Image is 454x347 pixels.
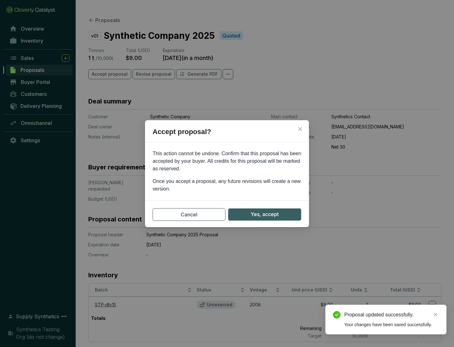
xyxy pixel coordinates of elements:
[153,178,301,193] p: Once you accept a proposal, any future revisions will create a new version.
[181,211,197,218] span: Cancel
[344,311,439,319] div: Proposal updated successfully.
[433,312,438,317] span: close
[295,124,305,134] button: Close
[145,126,309,142] h2: Accept proposal?
[432,311,439,318] a: Close
[333,311,340,319] span: check-circle
[228,208,301,221] button: Yes, accept
[251,210,279,218] span: Yes, accept
[298,126,303,132] span: close
[344,321,439,328] div: Your changes have been saved successfully.
[153,150,301,173] p: This action cannot be undone. Confirm that this proposal has been accepted by your buyer. All cre...
[153,208,225,221] button: Cancel
[295,126,305,132] span: Close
